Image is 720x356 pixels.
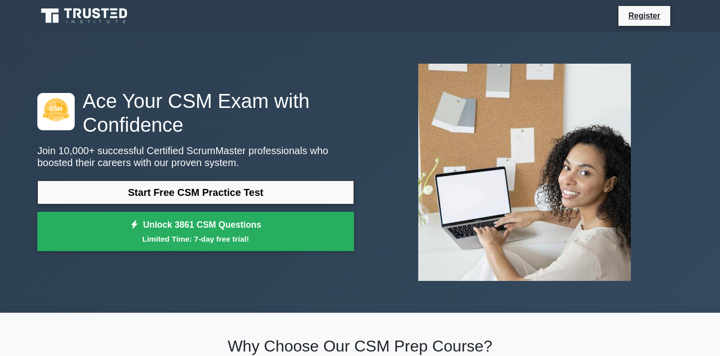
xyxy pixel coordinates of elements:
h2: Why Choose Our CSM Prep Course? [37,337,683,356]
a: Register [622,9,666,22]
small: Limited Time: 7-day free trial! [50,233,342,245]
p: Join 10,000+ successful Certified ScrumMaster professionals who boosted their careers with our pr... [37,145,354,169]
a: Start Free CSM Practice Test [37,180,354,204]
h1: Ace Your CSM Exam with Confidence [37,89,354,137]
a: Unlock 3861 CSM QuestionsLimited Time: 7-day free trial! [37,212,354,252]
